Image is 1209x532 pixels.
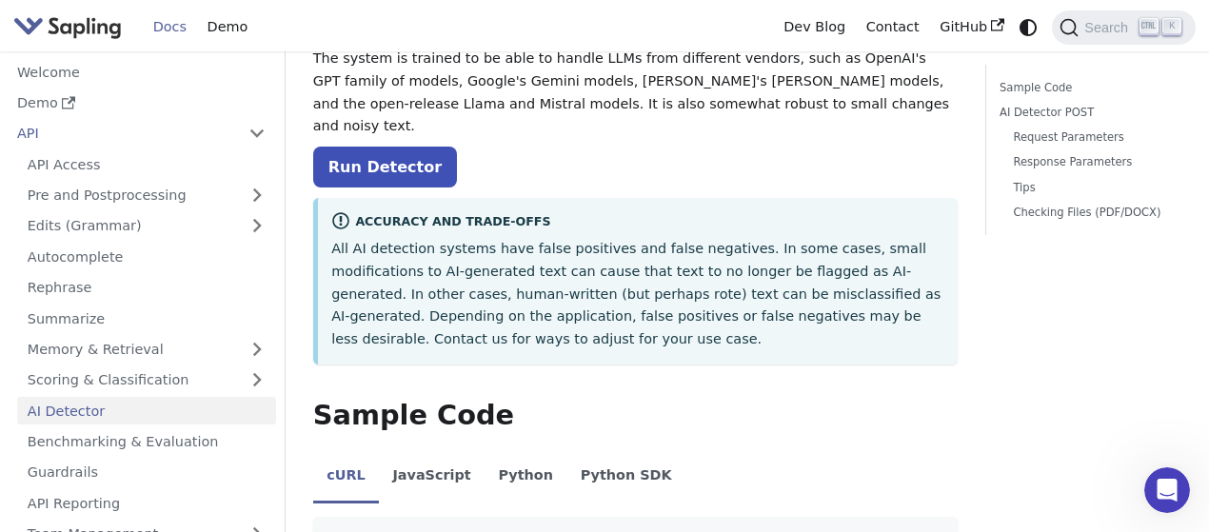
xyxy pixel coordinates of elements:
a: Summarize [17,305,276,332]
li: JavaScript [379,450,485,503]
a: Autocomplete [17,243,276,270]
a: Benchmarking & Evaluation [17,428,276,456]
li: Python [485,450,566,503]
kbd: K [1162,18,1181,35]
button: Search (Ctrl+K) [1052,10,1195,45]
a: Sapling.ai [13,13,129,41]
a: Dev Blog [773,12,855,42]
a: Memory & Retrieval [17,336,276,364]
li: Python SDK [566,450,685,503]
a: Response Parameters [1013,153,1167,171]
a: AI Detector [17,397,276,424]
a: Welcome [7,58,276,86]
h2: Sample Code [313,399,958,433]
a: Rephrase [17,274,276,302]
a: Sample Code [1000,79,1175,97]
p: The system is trained to be able to handle LLMs from different vendors, such as OpenAI's GPT fami... [313,48,958,138]
span: Search [1079,20,1140,35]
a: Request Parameters [1013,128,1167,147]
a: API Reporting [17,489,276,517]
a: Checking Files (PDF/DOCX) [1013,204,1167,222]
li: cURL [313,450,379,503]
a: Pre and Postprocessing [17,182,276,209]
div: Accuracy and Trade-offs [331,211,943,234]
p: All AI detection systems have false positives and false negatives. In some cases, small modificat... [331,238,943,351]
a: Edits (Grammar) [17,212,276,240]
a: Tips [1013,179,1167,197]
a: Guardrails [17,459,276,486]
a: GitHub [929,12,1014,42]
a: Contact [856,12,930,42]
a: Demo [197,12,258,42]
a: Demo [7,89,276,117]
iframe: Intercom live chat [1144,467,1190,513]
img: Sapling.ai [13,13,122,41]
button: Switch between dark and light mode (currently system mode) [1015,13,1042,41]
a: API Access [17,150,276,178]
a: Run Detector [313,147,457,187]
a: AI Detector POST [1000,104,1175,122]
button: Collapse sidebar category 'API' [238,120,276,148]
a: Docs [143,12,197,42]
a: API [7,120,238,148]
a: Scoring & Classification [17,366,276,394]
